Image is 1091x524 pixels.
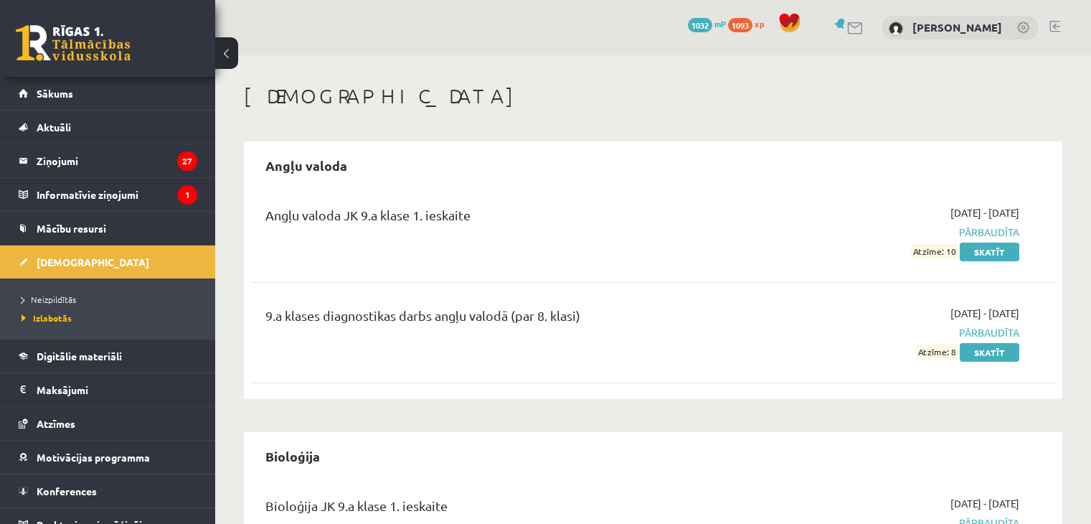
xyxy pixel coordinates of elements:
[688,18,712,32] span: 1032
[688,18,726,29] a: 1032 mP
[783,325,1019,340] span: Pārbaudīta
[19,178,197,211] a: Informatīvie ziņojumi1
[889,22,903,36] img: Aleksejs Dovbenko
[19,212,197,245] a: Mācību resursi
[728,18,752,32] span: 1093
[19,474,197,507] a: Konferences
[178,185,197,205] i: 1
[911,244,958,259] span: Atzīme: 10
[950,306,1019,321] span: [DATE] - [DATE]
[244,84,1062,108] h1: [DEMOGRAPHIC_DATA]
[755,18,764,29] span: xp
[37,417,75,430] span: Atzīmes
[728,18,771,29] a: 1093 xp
[19,111,197,144] a: Aktuāli
[16,25,131,61] a: Rīgas 1. Tālmācības vidusskola
[37,256,149,268] span: [DEMOGRAPHIC_DATA]
[37,350,122,362] span: Digitālie materiāli
[37,121,71,134] span: Aktuāli
[19,77,197,110] a: Sākums
[960,243,1019,261] a: Skatīt
[265,496,761,523] div: Bioloģija JK 9.a klase 1. ieskaite
[19,144,197,177] a: Ziņojumi27
[251,439,334,473] h2: Bioloģija
[37,87,73,100] span: Sākums
[960,343,1019,362] a: Skatīt
[19,340,197,373] a: Digitālie materiāli
[22,294,76,305] span: Neizpildītās
[912,20,1002,34] a: [PERSON_NAME]
[19,373,197,406] a: Maksājumi
[37,144,197,177] legend: Ziņojumi
[950,496,1019,511] span: [DATE] - [DATE]
[950,205,1019,220] span: [DATE] - [DATE]
[19,407,197,440] a: Atzīmes
[37,178,197,211] legend: Informatīvie ziņojumi
[265,205,761,232] div: Angļu valoda JK 9.a klase 1. ieskaite
[37,451,150,464] span: Motivācijas programma
[265,306,761,332] div: 9.a klases diagnostikas darbs angļu valodā (par 8. klasi)
[22,312,72,324] span: Izlabotās
[22,293,201,306] a: Neizpildītās
[251,149,362,182] h2: Angļu valoda
[37,373,197,406] legend: Maksājumi
[37,485,97,497] span: Konferences
[19,441,197,474] a: Motivācijas programma
[37,222,106,235] span: Mācību resursi
[783,225,1019,240] span: Pārbaudīta
[714,18,726,29] span: mP
[19,245,197,279] a: [DEMOGRAPHIC_DATA]
[177,151,197,171] i: 27
[22,312,201,324] a: Izlabotās
[916,345,958,360] span: Atzīme: 8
